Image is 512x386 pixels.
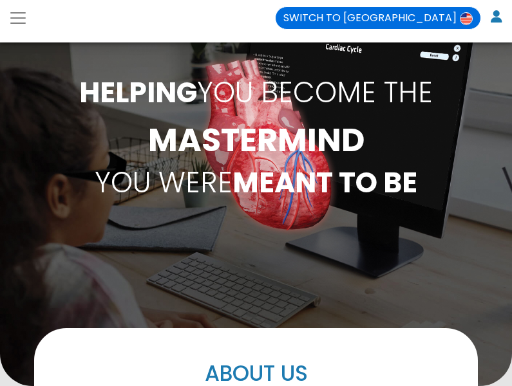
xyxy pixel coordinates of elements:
h1: MASTERMIND [10,124,502,156]
p: YOU WERE [10,161,502,204]
b: HELPING [79,73,197,112]
img: Switch to USA [460,12,473,25]
p: YOU BECOME THE [10,71,502,114]
img: Saras 3D [62,6,117,30]
b: MEANT TO BE [232,163,417,202]
a: SWITCH TO [GEOGRAPHIC_DATA] [275,6,481,30]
